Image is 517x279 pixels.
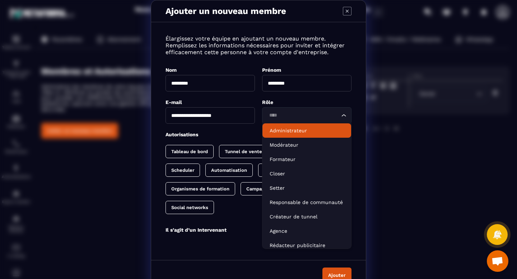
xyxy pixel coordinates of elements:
label: Autorisations [166,132,198,137]
div: Search for option [262,107,351,124]
label: Rôle [262,99,273,105]
p: Ajouter un nouveau membre [166,6,286,16]
p: Tunnel de vente [225,149,262,154]
p: Responsable de communauté [270,199,344,206]
p: Scheduler [171,167,194,173]
p: Administrateur [270,127,344,134]
p: Rédacteur publicitaire [270,242,344,249]
p: Modérateur [270,141,344,148]
p: Setter [270,184,344,191]
label: Prénom [262,67,281,73]
p: Tableau de bord [171,149,208,154]
p: Automatisation [211,167,247,173]
p: Closer [270,170,344,177]
p: Il s’agit d’un Intervenant [166,227,227,233]
input: Search for option [267,112,340,119]
p: Élargissez votre équipe en ajoutant un nouveau membre. Remplissez les informations nécessaires po... [166,35,351,56]
label: Nom [166,67,177,73]
p: Campagne e-mailing [246,186,293,191]
a: Ouvrir le chat [487,250,508,272]
p: Formateur [270,156,344,163]
p: Social networks [171,205,208,210]
p: Créateur de tunnel [270,213,344,220]
label: E-mail [166,99,182,105]
p: Organismes de formation [171,186,229,191]
p: Agence [270,227,344,235]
